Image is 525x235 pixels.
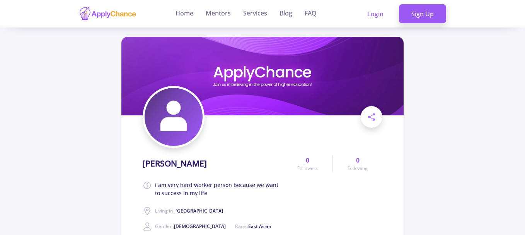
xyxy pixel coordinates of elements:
[248,223,271,230] span: East Asian
[155,208,223,214] span: Living in :
[174,223,226,230] span: [DEMOGRAPHIC_DATA]
[176,208,223,214] span: [GEOGRAPHIC_DATA]
[355,4,396,24] a: Login
[145,88,203,146] img: sajed Fayeziavatar
[348,165,368,172] span: Following
[79,6,137,21] img: applychance logo
[235,223,271,230] span: Race :
[399,4,446,24] a: Sign Up
[283,156,332,172] a: 0Followers
[306,156,309,165] span: 0
[297,165,318,172] span: Followers
[332,156,382,172] a: 0Following
[121,37,404,115] img: sajed Fayezicover image
[155,223,226,230] span: Gender :
[143,159,207,168] h1: [PERSON_NAME]
[155,181,283,197] span: i am very hard worker person because we want to success in my life
[356,156,360,165] span: 0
